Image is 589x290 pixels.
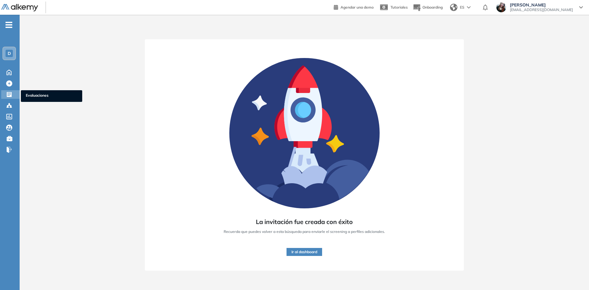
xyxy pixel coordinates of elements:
[510,7,573,12] span: [EMAIL_ADDRESS][DOMAIN_NAME]
[341,5,374,10] span: Agendar una demo
[422,5,443,10] span: Onboarding
[510,2,573,7] span: [PERSON_NAME]
[450,4,457,11] img: world
[413,1,443,14] button: Onboarding
[287,248,322,256] button: Ir al dashboard
[6,24,12,25] i: -
[1,4,38,12] img: Logo
[224,229,385,234] span: Recuerda que puedes volver a esta búsqueda para enviarle el screening a perfiles adicionales.
[460,5,464,10] span: ES
[26,93,77,99] span: Evaluaciones
[8,51,11,56] span: D
[256,217,353,226] span: La invitación fue creada con éxito
[334,3,374,10] a: Agendar una demo
[391,5,408,10] span: Tutoriales
[467,6,471,9] img: arrow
